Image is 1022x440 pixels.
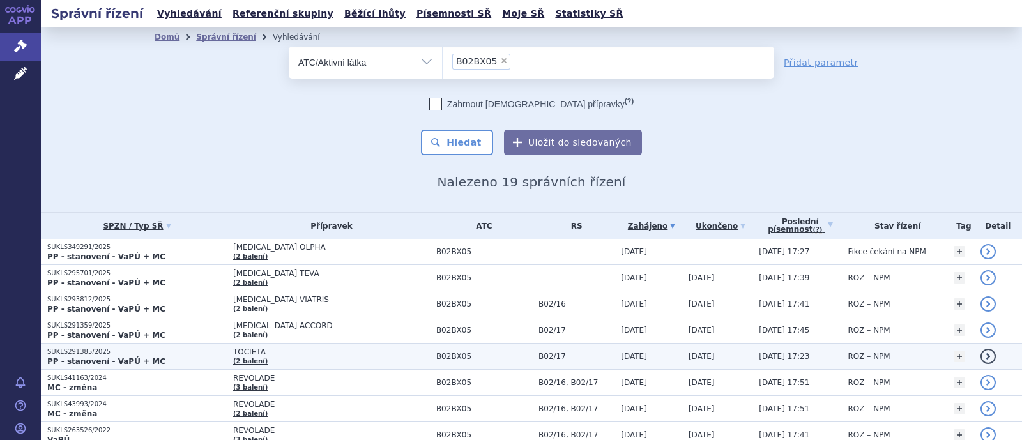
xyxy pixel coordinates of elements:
th: ATC [430,213,532,239]
abbr: (?) [625,97,634,105]
a: (2 balení) [233,253,268,260]
a: SPZN / Typ SŘ [47,217,227,235]
a: Běžící lhůty [340,5,409,22]
span: [DATE] [689,378,715,387]
p: SUKLS291385/2025 [47,347,227,356]
span: [DATE] [621,273,647,282]
span: [DATE] [621,404,647,413]
span: ROZ – NPM [848,378,890,387]
span: [DATE] 17:39 [759,273,809,282]
span: [MEDICAL_DATA] ACCORD [233,321,430,330]
a: detail [980,401,996,416]
th: RS [532,213,614,239]
span: [DATE] [621,430,647,439]
span: [DATE] [621,378,647,387]
strong: PP - stanovení - VaPÚ + MC [47,331,165,340]
a: Písemnosti SŘ [413,5,495,22]
span: B02BX05 [436,430,532,439]
a: (2 balení) [233,358,268,365]
span: ROZ – NPM [848,300,890,308]
a: detail [980,270,996,285]
span: [MEDICAL_DATA] VIATRIS [233,295,430,304]
span: [DATE] [689,273,715,282]
span: ROZ – NPM [848,404,890,413]
span: B02/16 [538,300,614,308]
span: [DATE] 17:51 [759,378,809,387]
span: B02BX05 [436,352,532,361]
p: SUKLS291359/2025 [47,321,227,330]
span: [DATE] [621,247,647,256]
span: [DATE] 17:51 [759,404,809,413]
input: B02BX05 [514,53,521,69]
span: REVOLADE [233,374,430,383]
th: Stav řízení [842,213,947,239]
span: [DATE] 17:27 [759,247,809,256]
span: B02BX05 [436,247,532,256]
button: Hledat [421,130,493,155]
a: + [954,272,965,284]
p: SUKLS41163/2024 [47,374,227,383]
span: [DATE] [621,326,647,335]
label: Zahrnout [DEMOGRAPHIC_DATA] přípravky [429,98,634,110]
span: [DATE] [621,300,647,308]
span: - [689,247,691,256]
span: B02BX05 [456,57,497,66]
span: B02/17 [538,352,614,361]
span: [DATE] 17:23 [759,352,809,361]
span: ROZ – NPM [848,430,890,439]
span: [MEDICAL_DATA] TEVA [233,269,430,278]
a: + [954,324,965,336]
span: B02BX05 [436,273,532,282]
p: SUKLS295701/2025 [47,269,227,278]
span: Fikce čekání na NPM [848,247,926,256]
span: B02/16, B02/17 [538,378,614,387]
a: detail [980,244,996,259]
span: TOCIETA [233,347,430,356]
a: (2 balení) [233,279,268,286]
strong: PP - stanovení - VaPÚ + MC [47,252,165,261]
a: + [954,351,965,362]
button: Uložit do sledovaných [504,130,642,155]
a: + [954,403,965,414]
span: [DATE] [689,300,715,308]
a: Statistiky SŘ [551,5,627,22]
span: B02BX05 [436,300,532,308]
span: [DATE] 17:41 [759,430,809,439]
a: (2 balení) [233,305,268,312]
span: × [500,57,508,64]
span: B02/16, B02/17 [538,430,614,439]
li: Vyhledávání [273,27,337,47]
span: [DATE] [689,352,715,361]
p: SUKLS293812/2025 [47,295,227,304]
span: [DATE] [621,352,647,361]
span: - [538,247,614,256]
span: ROZ – NPM [848,352,890,361]
a: Poslednípísemnost(?) [759,213,841,239]
strong: MC - změna [47,383,97,392]
span: [DATE] 17:45 [759,326,809,335]
p: SUKLS263526/2022 [47,426,227,435]
a: + [954,246,965,257]
span: B02BX05 [436,378,532,387]
span: REVOLADE [233,426,430,435]
span: - [538,273,614,282]
a: (2 balení) [233,331,268,338]
a: (2 balení) [233,410,268,417]
strong: PP - stanovení - VaPÚ + MC [47,305,165,314]
p: SUKLS43993/2024 [47,400,227,409]
span: B02BX05 [436,326,532,335]
span: [DATE] 17:41 [759,300,809,308]
a: + [954,377,965,388]
span: [DATE] [689,430,715,439]
span: [DATE] [689,404,715,413]
a: detail [980,322,996,338]
h2: Správní řízení [41,4,153,22]
a: Přidat parametr [784,56,858,69]
span: ROZ – NPM [848,326,890,335]
a: detail [980,349,996,364]
a: Zahájeno [621,217,682,235]
strong: MC - změna [47,409,97,418]
a: Moje SŘ [498,5,548,22]
a: + [954,298,965,310]
span: B02/17 [538,326,614,335]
